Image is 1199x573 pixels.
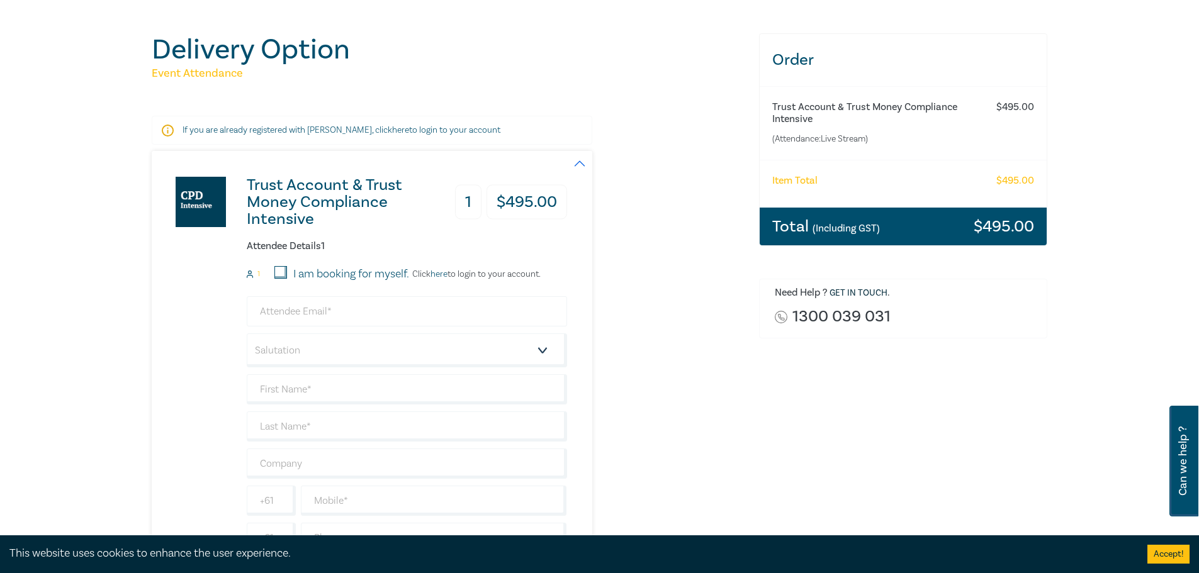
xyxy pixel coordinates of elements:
[760,34,1047,86] h3: Order
[772,218,880,235] h3: Total
[431,269,448,280] a: here
[772,101,984,125] h6: Trust Account & Trust Money Compliance Intensive
[293,266,409,282] label: I am booking for myself.
[996,175,1034,187] h6: $ 495.00
[1147,545,1190,564] button: Accept cookies
[152,33,744,66] h1: Delivery Option
[247,177,454,228] h3: Trust Account & Trust Money Compliance Intensive
[1177,413,1189,509] span: Can we help ?
[176,177,226,227] img: Trust Account & Trust Money Compliance Intensive
[247,296,567,326] input: Attendee Email*
[247,486,296,516] input: +61
[813,222,880,235] small: (Including GST)
[301,486,567,516] input: Mobile*
[974,218,1034,235] h3: $ 495.00
[247,374,567,404] input: First Name*
[301,523,567,553] input: Phone
[996,101,1034,113] h6: $ 495.00
[487,185,567,220] h3: $ 495.00
[792,308,891,325] a: 1300 039 031
[183,124,561,136] p: If you are already registered with [PERSON_NAME], click to login to your account
[257,270,260,279] small: 1
[455,185,481,220] h3: 1
[247,523,296,553] input: +61
[9,545,1129,562] div: This website uses cookies to enhance the user experience.
[775,287,1038,299] h6: Need Help ? .
[247,448,567,479] input: Company
[247,411,567,442] input: Last Name*
[772,175,818,187] h6: Item Total
[247,240,567,252] h6: Attendee Details 1
[409,269,541,279] p: Click to login to your account.
[152,66,744,81] h5: Event Attendance
[830,287,887,299] a: Get in touch
[772,133,984,145] small: (Attendance: Live Stream )
[392,125,409,136] a: here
